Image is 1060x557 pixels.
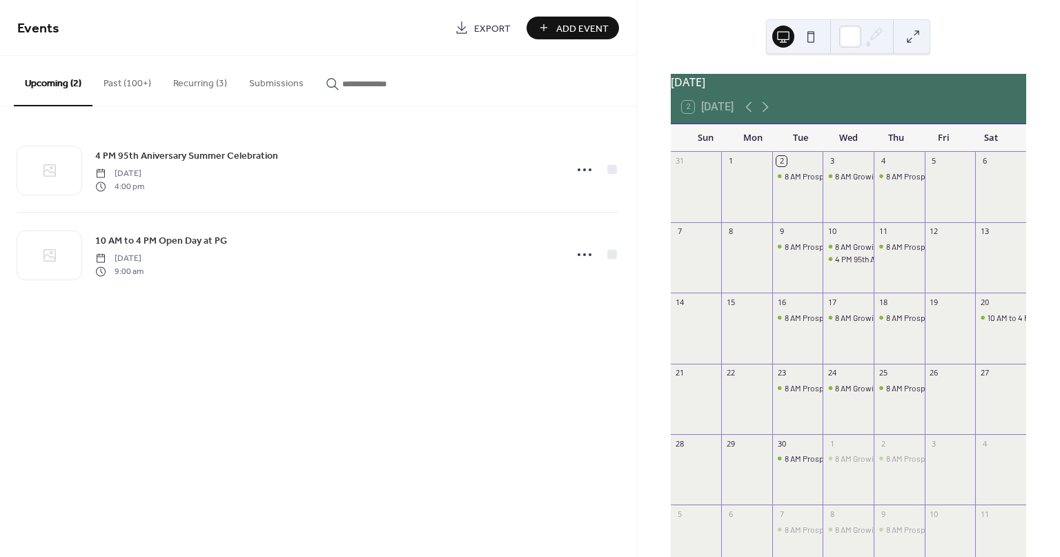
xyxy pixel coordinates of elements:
div: 6 [979,156,990,166]
div: 11 [878,226,888,237]
div: 8 AM Prospect Garden Harvest [874,312,925,324]
button: Recurring (3) [162,56,238,105]
div: 8 AM Prospect Garden Harvest [886,312,992,324]
span: Export [474,21,511,36]
div: 25 [878,368,888,378]
span: 4:00 pm [95,180,144,193]
div: 10 AM to 4 PM Open Day at PG [975,312,1026,324]
div: 20 [979,297,990,307]
div: 4 [878,156,888,166]
div: 8 AM Prospect Garden Harvest [874,524,925,536]
div: 31 [675,156,685,166]
span: Events [17,15,59,42]
div: Fri [920,124,968,152]
div: 8 AM Prospect Garden Maintenance [772,382,823,394]
div: 8 AM Prospect Garden Maintenance [785,312,907,324]
div: 6 [725,509,736,519]
div: 28 [675,438,685,449]
div: Sun [682,124,729,152]
div: 4 [979,438,990,449]
div: 8 AM Prospect Garden Maintenance [785,241,907,253]
div: 17 [827,297,837,307]
button: Add Event [527,17,619,39]
span: 10 AM to 4 PM Open Day at PG [95,234,227,248]
div: 8 AM Prospect Garden Harvest [886,524,992,536]
div: 5 [929,156,939,166]
div: 23 [776,368,787,378]
div: 8 AM Growing for Good at Wakeman Town Farm [823,170,874,182]
div: 13 [979,226,990,237]
div: 8 AM Prospect Garden Maintenance [772,170,823,182]
div: 8 AM Prospect Garden Harvest [874,382,925,394]
button: Upcoming (2) [14,56,92,106]
div: 8 [725,226,736,237]
div: 30 [776,438,787,449]
div: 2 [776,156,787,166]
div: 7 [675,226,685,237]
div: 8 AM Prospect Garden Harvest [886,241,992,253]
div: Mon [729,124,777,152]
div: 22 [725,368,736,378]
div: 16 [776,297,787,307]
div: 8 AM Prospect Garden Maintenance [785,524,907,536]
a: Export [444,17,521,39]
div: 3 [929,438,939,449]
div: 8 AM Prospect Garden Maintenance [785,453,907,465]
div: 10 [827,226,837,237]
div: 2 [878,438,888,449]
span: Add Event [556,21,609,36]
span: 9:00 am [95,265,144,277]
div: 8 [827,509,837,519]
div: 14 [675,297,685,307]
div: Thu [872,124,920,152]
div: Sat [968,124,1015,152]
div: 21 [675,368,685,378]
div: 8 AM Prospect Garden Harvest [874,241,925,253]
div: 5 [675,509,685,519]
div: 8 AM Prospect Garden Harvest [886,453,992,465]
div: 8 AM Prospect Garden Harvest [886,382,992,394]
span: 4 PM 95th Aniversary Summer Celebration [95,149,278,164]
div: 4 PM 95th Aniversary Summer Celebration [835,253,981,265]
div: 8 AM Growing for Good at Wakeman Town Farm [823,312,874,324]
div: 8 AM Prospect Garden Harvest [886,170,992,182]
div: [DATE] [671,74,1026,90]
div: 24 [827,368,837,378]
button: Submissions [238,56,315,105]
div: Tue [777,124,825,152]
div: 8 AM Growing for Good at Wakeman Town Farm [823,453,874,465]
span: [DATE] [95,253,144,265]
div: 1 [827,438,837,449]
div: 9 [776,226,787,237]
div: 8 AM Prospect Garden Maintenance [785,382,907,394]
div: 11 [979,509,990,519]
span: [DATE] [95,168,144,180]
div: 27 [979,368,990,378]
div: 9 [878,509,888,519]
div: Wed [825,124,872,152]
div: 8 AM Prospect Garden Maintenance [772,453,823,465]
a: 10 AM to 4 PM Open Day at PG [95,233,227,248]
div: 19 [929,297,939,307]
div: 8 AM Prospect Garden Harvest [874,453,925,465]
div: 15 [725,297,736,307]
div: 10 [929,509,939,519]
div: 4 PM 95th Aniversary Summer Celebration [823,253,874,265]
div: 26 [929,368,939,378]
div: 29 [725,438,736,449]
div: 8 AM Growing for Good at Wakeman Town Farm [823,524,874,536]
div: 1 [725,156,736,166]
div: 3 [827,156,837,166]
div: 8 AM Growing for Good at Wakeman Town Farm [823,382,874,394]
div: 8 AM Prospect Garden Maintenance [772,524,823,536]
div: 18 [878,297,888,307]
div: 8 AM Prospect Garden Maintenance [785,170,907,182]
div: 8 AM Prospect Garden Maintenance [772,241,823,253]
button: Past (100+) [92,56,162,105]
div: 8 AM Prospect Garden Harvest [874,170,925,182]
div: 7 [776,509,787,519]
div: 8 AM Growing for Good at Wakeman Town Farm [823,241,874,253]
a: 4 PM 95th Aniversary Summer Celebration [95,148,278,164]
div: 12 [929,226,939,237]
